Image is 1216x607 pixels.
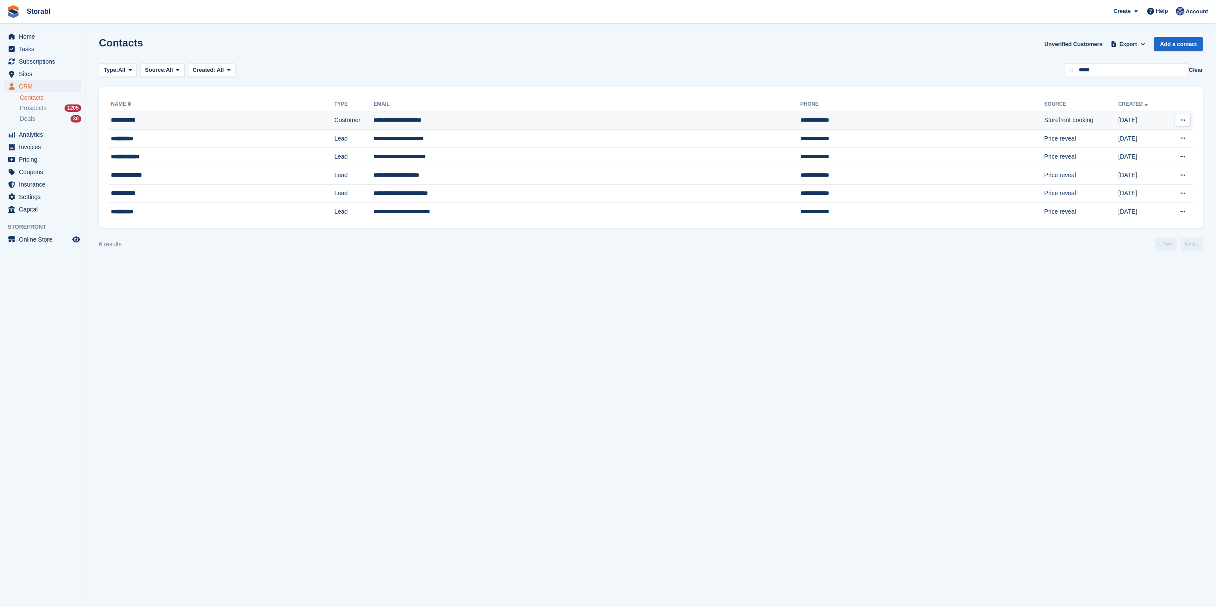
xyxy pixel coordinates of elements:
[4,191,81,203] a: menu
[23,4,54,18] a: Storabl
[1114,7,1131,15] span: Create
[1155,238,1177,251] a: Previous
[1044,184,1118,203] td: Price reveal
[334,184,373,203] td: Lead
[4,166,81,178] a: menu
[334,98,373,111] th: Type
[1118,101,1150,107] a: Created
[19,129,71,141] span: Analytics
[8,223,86,231] span: Storefront
[166,66,173,74] span: All
[145,66,166,74] span: Source:
[1044,166,1118,184] td: Price reveal
[1153,238,1205,251] nav: Page
[4,178,81,190] a: menu
[1041,37,1106,51] a: Unverified Customers
[111,101,133,107] a: Name
[4,203,81,215] a: menu
[19,166,71,178] span: Coupons
[140,63,185,77] button: Source: All
[20,104,46,112] span: Prospects
[1154,37,1203,51] a: Add a contact
[334,203,373,221] td: Lead
[1044,129,1118,148] td: Price reveal
[334,129,373,148] td: Lead
[4,129,81,141] a: menu
[4,31,81,43] a: menu
[20,94,81,102] a: Contacts
[193,67,215,73] span: Created:
[19,203,71,215] span: Capital
[1109,37,1147,51] button: Export
[1186,7,1208,16] span: Account
[99,63,137,77] button: Type: All
[19,55,71,67] span: Subscriptions
[1044,111,1118,130] td: Storefront booking
[1118,129,1166,148] td: [DATE]
[19,31,71,43] span: Home
[1118,184,1166,203] td: [DATE]
[1181,238,1203,251] a: Next
[1044,148,1118,166] td: Price reveal
[4,55,81,67] a: menu
[19,68,71,80] span: Sites
[71,115,81,123] div: 30
[71,234,81,245] a: Preview store
[7,5,20,18] img: stora-icon-8386f47178a22dfd0bd8f6a31ec36ba5ce8667c1dd55bd0f319d3a0aa187defe.svg
[334,166,373,184] td: Lead
[217,67,224,73] span: All
[1156,7,1168,15] span: Help
[1118,203,1166,221] td: [DATE]
[1044,203,1118,221] td: Price reveal
[19,178,71,190] span: Insurance
[19,191,71,203] span: Settings
[188,63,235,77] button: Created: All
[4,233,81,245] a: menu
[334,148,373,166] td: Lead
[4,43,81,55] a: menu
[99,37,143,49] h1: Contacts
[1118,166,1166,184] td: [DATE]
[20,115,35,123] span: Deals
[1118,148,1166,166] td: [DATE]
[65,104,81,112] div: 1205
[19,233,71,245] span: Online Store
[1176,7,1185,15] img: Tegan Ewart
[1120,40,1137,49] span: Export
[1118,111,1166,130] td: [DATE]
[19,43,71,55] span: Tasks
[4,80,81,92] a: menu
[19,80,71,92] span: CRM
[4,153,81,166] a: menu
[20,114,81,123] a: Deals 30
[1044,98,1118,111] th: Source
[334,111,373,130] td: Customer
[118,66,126,74] span: All
[20,104,81,113] a: Prospects 1205
[104,66,118,74] span: Type:
[1189,66,1203,74] button: Clear
[19,141,71,153] span: Invoices
[19,153,71,166] span: Pricing
[374,98,800,111] th: Email
[4,141,81,153] a: menu
[99,240,122,249] div: 6 results
[800,98,1044,111] th: Phone
[4,68,81,80] a: menu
